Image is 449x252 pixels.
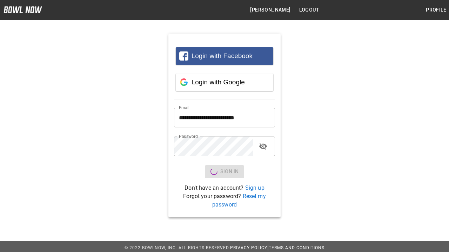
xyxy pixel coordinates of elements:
[174,184,275,192] p: Don't have an account?
[125,245,230,250] span: © 2022 BowlNow, Inc. All Rights Reserved.
[247,3,293,16] button: [PERSON_NAME]
[176,47,273,65] button: Login with Facebook
[174,192,275,209] p: Forgot your password?
[269,245,324,250] a: Terms and Conditions
[192,52,253,59] span: Login with Facebook
[4,6,42,13] img: logo
[230,245,267,250] a: Privacy Policy
[423,3,449,16] button: Profile
[296,3,322,16] button: Logout
[176,73,273,91] button: Login with Google
[192,78,245,86] span: Login with Google
[256,139,270,153] button: toggle password visibility
[212,193,266,208] a: Reset my password
[245,184,264,191] a: Sign up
